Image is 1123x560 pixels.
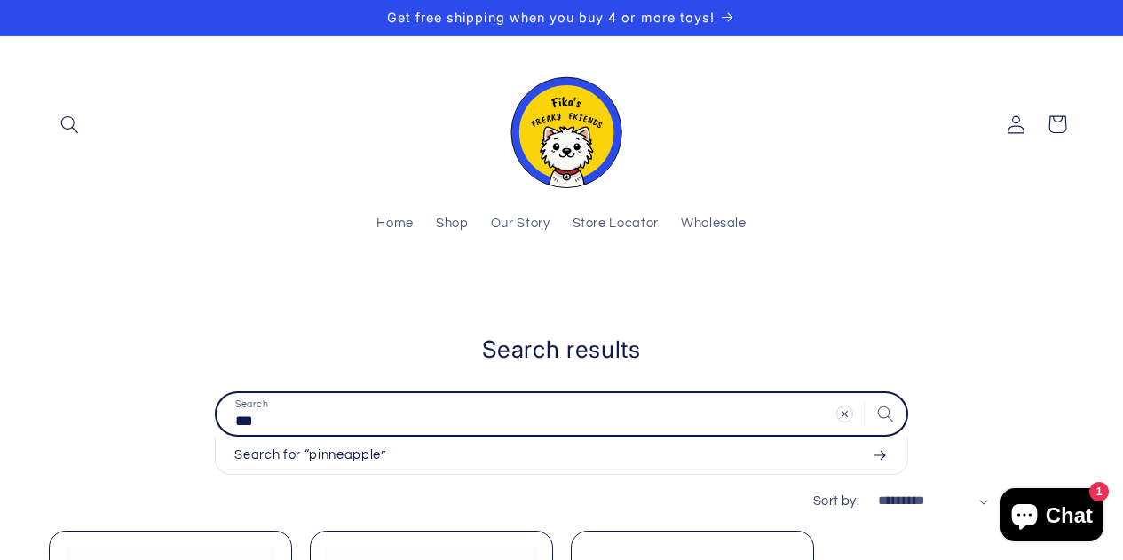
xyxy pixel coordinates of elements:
[424,205,479,244] a: Shop
[49,335,1074,365] h1: Search results
[813,494,859,508] label: Sort by:
[561,205,669,244] a: Store Locator
[387,10,715,25] span: Get free shipping when you buy 4 or more toys!
[491,216,550,233] span: Our Story
[669,205,757,244] a: Wholesale
[493,54,631,195] a: Fika's Freaky Friends
[436,216,469,233] span: Shop
[234,446,385,464] span: Search for “pinneapple”
[500,61,624,188] img: Fika's Freaky Friends
[376,216,414,233] span: Home
[479,205,561,244] a: Our Story
[573,216,659,233] span: Store Locator
[824,393,865,434] button: Clear search term
[49,104,90,145] summary: Search
[865,393,906,434] button: Search
[681,216,747,233] span: Wholesale
[995,488,1109,546] inbox-online-store-chat: Shopify online store chat
[366,205,425,244] a: Home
